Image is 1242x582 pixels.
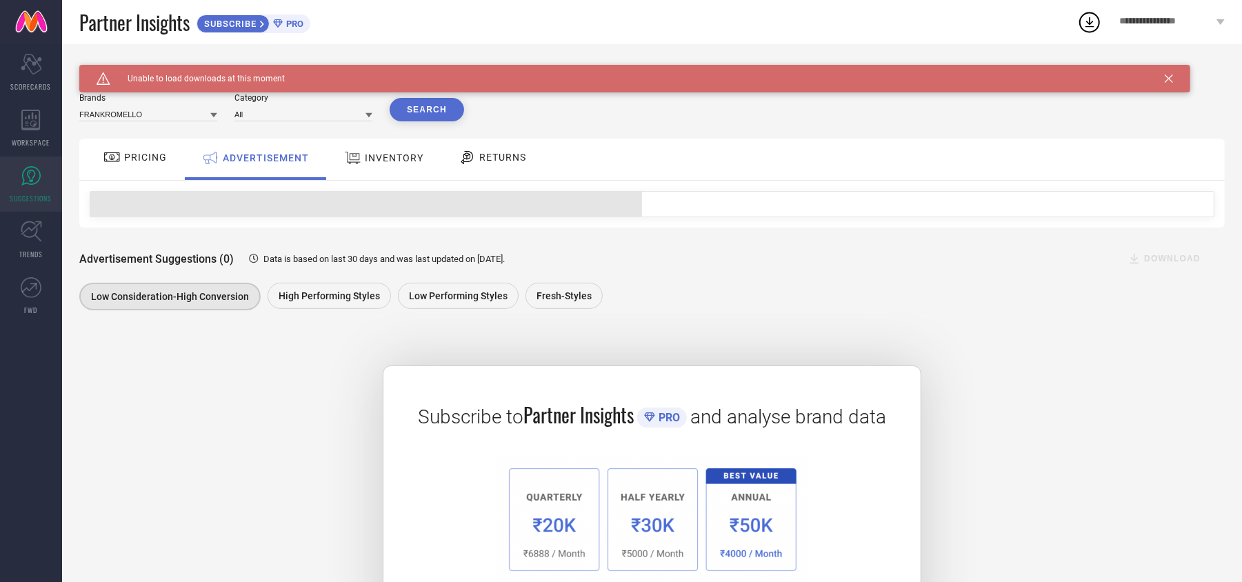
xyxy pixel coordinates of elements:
span: SUGGESTIONS [10,193,52,203]
span: Unable to load downloads at this moment [110,74,285,83]
div: Brands [79,93,217,103]
div: Open download list [1077,10,1102,34]
span: Low Performing Styles [409,290,508,301]
span: PRICING [124,152,167,163]
span: WORKSPACE [12,137,50,148]
span: Advertisement Suggestions (0) [79,252,234,265]
span: Subscribe to [418,405,523,428]
span: INVENTORY [365,152,423,163]
span: High Performing Styles [279,290,380,301]
span: ADVERTISEMENT [223,152,309,163]
span: RETURNS [479,152,526,163]
span: Partner Insights [79,8,190,37]
span: Partner Insights [523,401,634,429]
a: SUBSCRIBEPRO [197,11,310,33]
span: and analyse brand data [690,405,886,428]
span: SCORECARDS [11,81,52,92]
span: Data is based on last 30 days and was last updated on [DATE] . [263,254,505,264]
span: PRO [655,411,680,424]
span: TRENDS [19,249,43,259]
span: SUBSCRIBE [197,19,260,29]
span: Fresh-Styles [537,290,592,301]
h1: SUGGESTIONS [79,65,152,76]
span: PRO [283,19,303,29]
span: FWD [25,305,38,315]
span: Low Consideration-High Conversion [91,291,249,302]
div: Category [234,93,372,103]
button: Search [390,98,464,121]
